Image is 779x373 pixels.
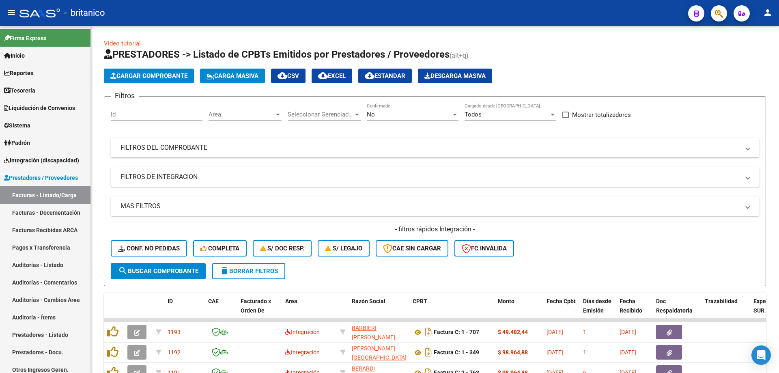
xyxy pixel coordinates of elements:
[111,138,759,157] mat-expansion-panel-header: FILTROS DEL COMPROBANTE
[653,293,702,328] datatable-header-cell: Doc Respaldatoria
[200,69,265,83] button: Carga Masiva
[207,72,258,80] span: Carga Masiva
[278,72,299,80] span: CSV
[6,8,16,17] mat-icon: menu
[376,240,448,257] button: CAE SIN CARGAR
[168,298,173,304] span: ID
[318,72,346,80] span: EXCEL
[111,240,187,257] button: Conf. no pedidas
[111,196,759,216] mat-expansion-panel-header: MAS FILTROS
[583,298,611,314] span: Días desde Emisión
[620,349,636,356] span: [DATE]
[260,245,305,252] span: S/ Doc Resp.
[462,245,507,252] span: FC Inválida
[498,298,514,304] span: Monto
[212,263,285,279] button: Borrar Filtros
[409,293,495,328] datatable-header-cell: CPBT
[209,111,274,118] span: Area
[4,51,25,60] span: Inicio
[64,4,105,22] span: - britanico
[418,69,492,83] button: Descarga Masiva
[383,245,441,252] span: CAE SIN CARGAR
[583,329,586,335] span: 1
[121,143,740,152] mat-panel-title: FILTROS DEL COMPROBANTE
[434,329,479,336] strong: Factura C: 1 - 707
[763,8,773,17] mat-icon: person
[325,245,362,252] span: S/ legajo
[352,344,406,361] div: 27412372978
[352,345,407,361] span: [PERSON_NAME][GEOGRAPHIC_DATA]
[4,103,75,112] span: Liquidación de Convenios
[285,349,320,356] span: Integración
[4,173,78,182] span: Prestadores / Proveedores
[111,225,759,234] h4: - filtros rápidos Integración -
[423,326,434,339] i: Descargar documento
[620,298,642,314] span: Fecha Recibido
[285,329,320,335] span: Integración
[4,156,79,165] span: Integración (discapacidad)
[118,245,180,252] span: Conf. no pedidas
[705,298,738,304] span: Trazabilidad
[4,69,33,78] span: Reportes
[418,69,492,83] app-download-masive: Descarga masiva de comprobantes (adjuntos)
[111,167,759,187] mat-expansion-panel-header: FILTROS DE INTEGRACION
[572,110,631,120] span: Mostrar totalizadores
[465,111,482,118] span: Todos
[282,293,337,328] datatable-header-cell: Area
[4,138,30,147] span: Padrón
[200,245,239,252] span: Completa
[547,349,563,356] span: [DATE]
[498,329,528,335] strong: $ 49.482,44
[498,349,528,356] strong: $ 98.964,88
[205,293,237,328] datatable-header-cell: CAE
[118,266,128,276] mat-icon: search
[278,71,287,80] mat-icon: cloud_download
[168,329,181,335] span: 1193
[702,293,750,328] datatable-header-cell: Trazabilidad
[111,263,206,279] button: Buscar Comprobante
[288,111,353,118] span: Seleccionar Gerenciador
[454,240,514,257] button: FC Inválida
[367,111,375,118] span: No
[616,293,653,328] datatable-header-cell: Fecha Recibido
[352,325,395,341] span: BARBIERI [PERSON_NAME]
[110,72,187,80] span: Cargar Comprobante
[358,69,412,83] button: Estandar
[121,202,740,211] mat-panel-title: MAS FILTROS
[495,293,543,328] datatable-header-cell: Monto
[118,267,198,275] span: Buscar Comprobante
[168,349,181,356] span: 1192
[543,293,580,328] datatable-header-cell: Fecha Cpbt
[219,266,229,276] mat-icon: delete
[4,86,35,95] span: Tesorería
[104,40,141,47] a: Video tutorial
[423,346,434,359] i: Descargar documento
[580,293,616,328] datatable-header-cell: Días desde Emisión
[349,293,409,328] datatable-header-cell: Razón Social
[285,298,297,304] span: Area
[241,298,271,314] span: Facturado x Orden De
[208,298,219,304] span: CAE
[193,240,247,257] button: Completa
[434,349,479,356] strong: Factura C: 1 - 349
[164,293,205,328] datatable-header-cell: ID
[111,90,139,101] h3: Filtros
[352,298,385,304] span: Razón Social
[104,69,194,83] button: Cargar Comprobante
[318,240,370,257] button: S/ legajo
[424,72,486,80] span: Descarga Masiva
[219,267,278,275] span: Borrar Filtros
[547,329,563,335] span: [DATE]
[237,293,282,328] datatable-header-cell: Facturado x Orden De
[4,121,30,130] span: Sistema
[365,72,405,80] span: Estandar
[450,52,469,59] span: (alt+q)
[4,34,46,43] span: Firma Express
[583,349,586,356] span: 1
[253,240,312,257] button: S/ Doc Resp.
[365,71,374,80] mat-icon: cloud_download
[121,172,740,181] mat-panel-title: FILTROS DE INTEGRACION
[318,71,328,80] mat-icon: cloud_download
[620,329,636,335] span: [DATE]
[547,298,576,304] span: Fecha Cpbt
